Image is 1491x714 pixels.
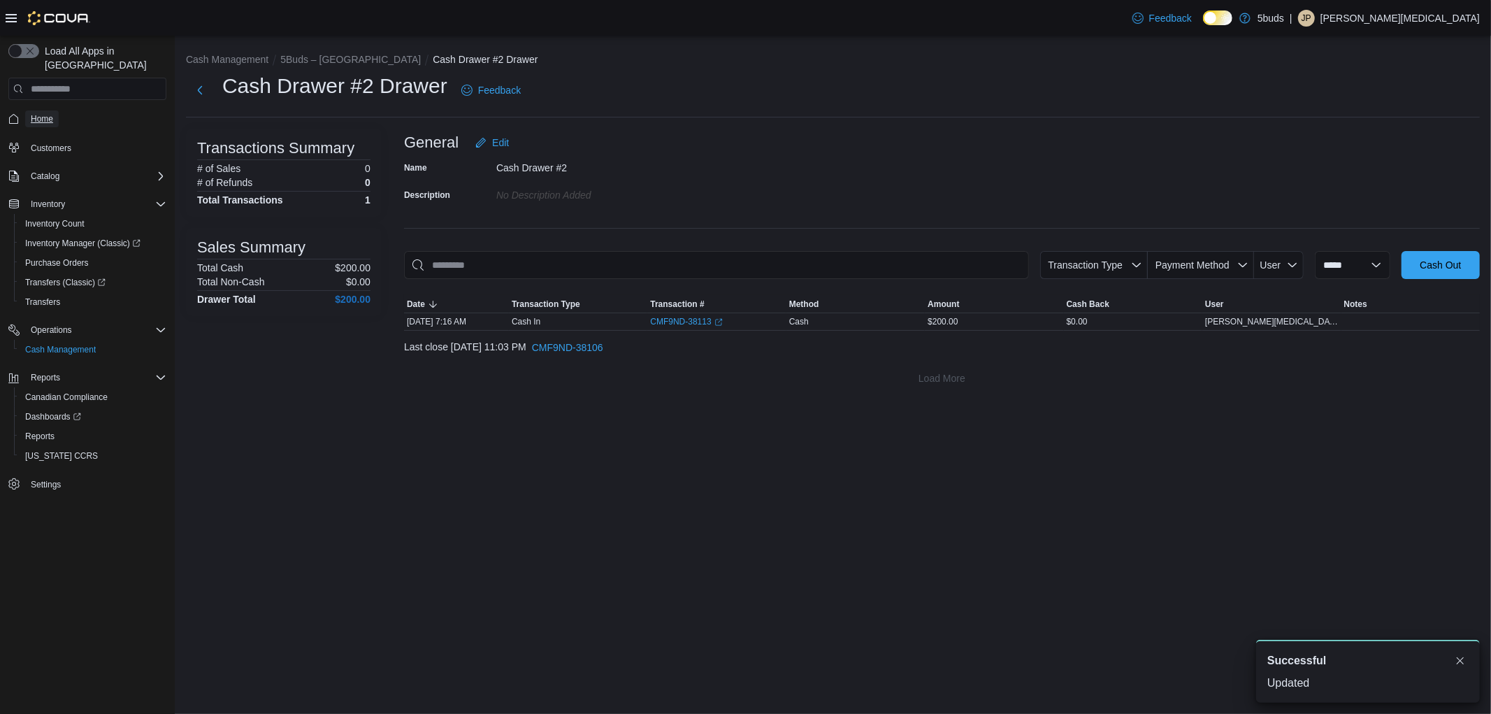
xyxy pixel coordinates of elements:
span: Settings [25,476,166,493]
a: Canadian Compliance [20,389,113,406]
input: This is a search bar. As you type, the results lower in the page will automatically filter. [404,251,1029,279]
button: Inventory [25,196,71,213]
div: Updated [1267,675,1469,692]
span: Purchase Orders [25,257,89,269]
button: Cash Management [186,54,268,65]
span: Cash Back [1067,299,1109,310]
span: Home [31,113,53,124]
span: Inventory [31,199,65,210]
a: Purchase Orders [20,255,94,271]
span: Customers [31,143,71,154]
h3: Transactions Summary [197,140,354,157]
span: Reports [25,431,55,442]
span: JP [1302,10,1311,27]
button: Load More [404,364,1480,392]
button: Cash Back [1064,296,1202,313]
span: Load More [919,371,965,385]
h6: Total Cash [197,262,243,273]
span: Settings [31,479,61,490]
h4: Drawer Total [197,294,256,305]
span: Method [789,299,819,310]
span: Reports [25,369,166,386]
h6: # of Refunds [197,177,252,188]
button: Notes [1341,296,1480,313]
span: Amount [928,299,959,310]
span: Transfers (Classic) [20,274,166,291]
button: Transaction Type [509,296,647,313]
h3: General [404,134,459,151]
span: Reports [20,428,166,445]
span: Inventory Count [20,215,166,232]
button: Canadian Compliance [14,387,172,407]
button: Catalog [25,168,65,185]
span: Inventory [25,196,166,213]
button: Cash Management [14,340,172,359]
button: Amount [925,296,1063,313]
button: Transfers [14,292,172,312]
button: Cash Drawer #2 Drawer [433,54,538,65]
a: Transfers (Classic) [20,274,111,291]
span: Catalog [25,168,166,185]
a: Customers [25,140,77,157]
div: Notification [1267,652,1469,669]
span: User [1260,259,1281,271]
button: Settings [3,474,172,494]
button: 5Buds – [GEOGRAPHIC_DATA] [280,54,421,65]
a: Inventory Count [20,215,90,232]
a: Settings [25,476,66,493]
label: Description [404,190,450,201]
a: Transfers (Classic) [14,273,172,292]
p: Cash In [512,316,540,327]
span: Feedback [478,83,521,97]
button: Inventory [3,194,172,214]
button: Payment Method [1148,251,1254,279]
button: Transaction # [647,296,786,313]
span: Cash Out [1420,258,1461,272]
button: Reports [3,368,172,387]
h1: Cash Drawer #2 Drawer [222,72,447,100]
a: Cash Management [20,341,101,358]
button: Dismiss toast [1452,652,1469,669]
div: Cash Drawer #2 [496,157,684,173]
nav: An example of EuiBreadcrumbs [186,52,1480,69]
button: Transaction Type [1040,251,1148,279]
span: Date [407,299,425,310]
input: Dark Mode [1203,10,1232,25]
p: 0 [365,177,370,188]
button: Next [186,76,214,104]
a: Feedback [456,76,526,104]
span: Purchase Orders [20,255,166,271]
span: Payment Method [1155,259,1230,271]
span: Feedback [1149,11,1192,25]
span: Edit [492,136,509,150]
button: Inventory Count [14,214,172,234]
span: CMF9ND-38106 [532,341,603,355]
h4: 1 [365,194,370,206]
h6: # of Sales [197,163,240,174]
button: [US_STATE] CCRS [14,446,172,466]
span: Washington CCRS [20,448,166,464]
button: Reports [25,369,66,386]
p: [PERSON_NAME][MEDICAL_DATA] [1320,10,1480,27]
div: [DATE] 7:16 AM [404,313,509,330]
a: Reports [20,428,60,445]
span: Customers [25,138,166,156]
span: Transaction Type [1048,259,1123,271]
button: Home [3,108,172,129]
a: Dashboards [20,408,87,425]
button: Operations [3,320,172,340]
span: Home [25,110,166,127]
span: Transaction # [650,299,704,310]
button: CMF9ND-38106 [526,334,609,362]
button: Cash Out [1402,251,1480,279]
span: Dashboards [25,411,81,422]
span: Cash Management [20,341,166,358]
div: Last close [DATE] 11:03 PM [404,334,1480,362]
span: Operations [25,322,166,338]
svg: External link [714,318,723,327]
a: CMF9ND-38113External link [650,316,722,327]
label: Name [404,162,427,173]
span: Dashboards [20,408,166,425]
p: $0.00 [346,276,370,287]
button: Reports [14,427,172,446]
